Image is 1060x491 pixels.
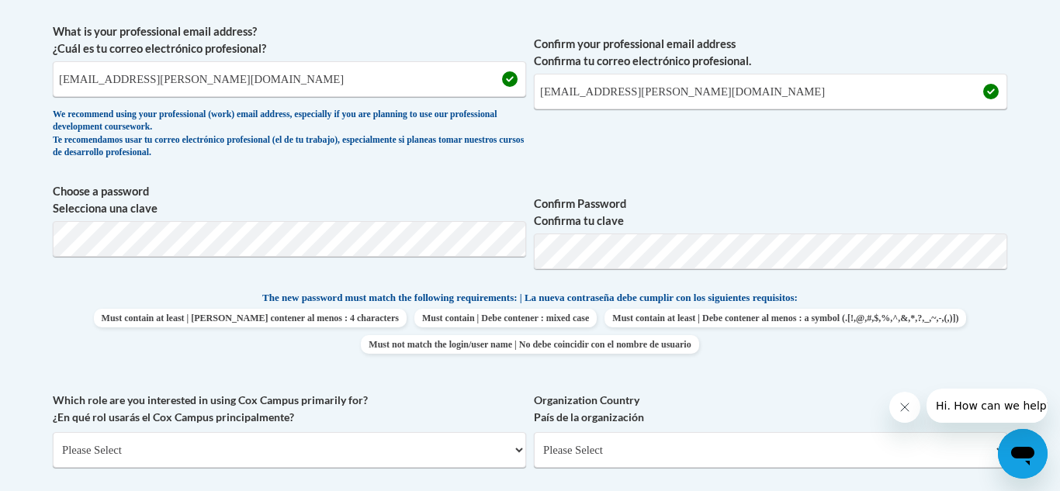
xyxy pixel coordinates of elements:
[94,309,407,327] span: Must contain at least | [PERSON_NAME] contener al menos : 4 characters
[53,183,526,217] label: Choose a password Selecciona una clave
[927,389,1048,423] iframe: Message from company
[414,309,597,327] span: Must contain | Debe contener : mixed case
[604,309,966,327] span: Must contain at least | Debe contener al menos : a symbol (.[!,@,#,$,%,^,&,*,?,_,~,-,(,)])
[998,429,1048,479] iframe: Button to launch messaging window
[534,36,1007,70] label: Confirm your professional email address Confirma tu correo electrónico profesional.
[361,335,698,354] span: Must not match the login/user name | No debe coincidir con el nombre de usuario
[534,392,1007,426] label: Organization Country País de la organización
[889,392,920,423] iframe: Close message
[534,74,1007,109] input: Required
[53,109,526,160] div: We recommend using your professional (work) email address, especially if you are planning to use ...
[262,291,798,305] span: The new password must match the following requirements: | La nueva contraseña debe cumplir con lo...
[9,11,126,23] span: Hi. How can we help?
[534,195,1007,230] label: Confirm Password Confirma tu clave
[53,23,526,57] label: What is your professional email address? ¿Cuál es tu correo electrónico profesional?
[53,61,526,97] input: Metadata input
[53,392,526,426] label: Which role are you interested in using Cox Campus primarily for? ¿En qué rol usarás el Cox Campus...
